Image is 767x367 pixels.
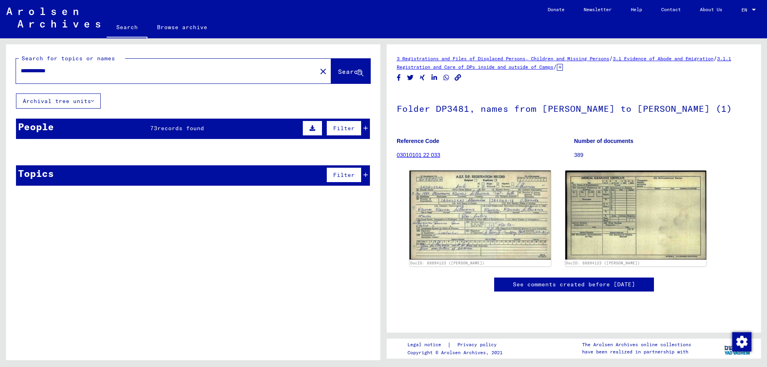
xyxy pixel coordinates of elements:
[582,348,691,355] p: have been realized in partnership with
[338,67,362,75] span: Search
[16,93,101,109] button: Archival tree units
[407,341,447,349] a: Legal notice
[574,138,634,144] b: Number of documents
[442,73,451,83] button: Share on WhatsApp
[326,167,362,183] button: Filter
[397,138,439,144] b: Reference Code
[18,119,54,134] div: People
[454,73,462,83] button: Copy link
[397,90,751,125] h1: Folder DP3481, names from [PERSON_NAME] to [PERSON_NAME] (1)
[574,151,751,159] p: 389
[331,59,370,83] button: Search
[397,152,440,158] a: 03010101 22 033
[713,55,717,62] span: /
[107,18,147,38] a: Search
[395,73,403,83] button: Share on Facebook
[430,73,439,83] button: Share on LinkedIn
[406,73,415,83] button: Share on Twitter
[409,171,551,259] img: 001.jpg
[723,338,753,358] img: yv_logo.png
[326,121,362,136] button: Filter
[741,7,747,13] mat-select-trigger: EN
[150,125,157,132] span: 73
[451,341,506,349] a: Privacy policy
[410,261,485,265] a: DocID: 68894123 ([PERSON_NAME])
[157,125,204,132] span: records found
[513,280,635,289] a: See comments created before [DATE]
[732,332,751,351] img: Zustimmung ändern
[6,8,100,28] img: Arolsen_neg.svg
[407,341,506,349] div: |
[22,55,115,62] mat-label: Search for topics or names
[315,63,331,79] button: Clear
[147,18,217,37] a: Browse archive
[553,63,557,70] span: /
[333,171,355,179] span: Filter
[613,56,713,61] a: 3.1 Evidence of Abode and Emigration
[418,73,427,83] button: Share on Xing
[566,261,640,265] a: DocID: 68894123 ([PERSON_NAME])
[318,67,328,76] mat-icon: close
[582,341,691,348] p: The Arolsen Archives online collections
[565,171,707,260] img: 002.jpg
[609,55,613,62] span: /
[333,125,355,132] span: Filter
[397,56,609,61] a: 3 Registrations and Files of Displaced Persons, Children and Missing Persons
[407,349,506,356] p: Copyright © Arolsen Archives, 2021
